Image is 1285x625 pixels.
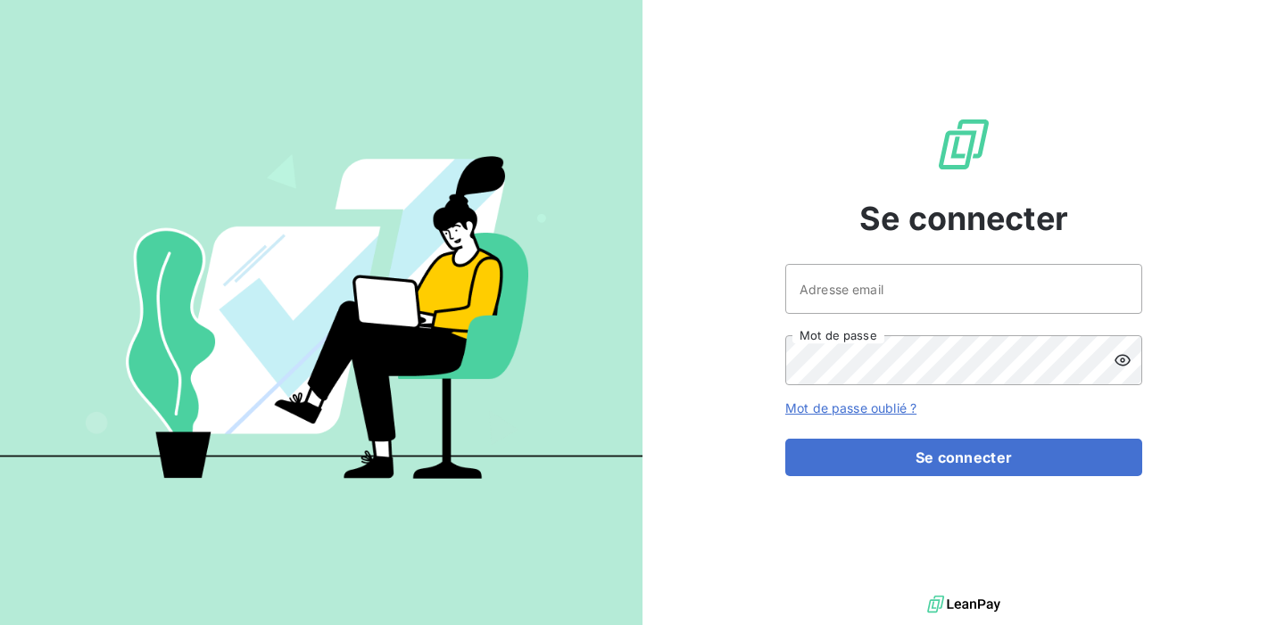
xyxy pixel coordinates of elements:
span: Se connecter [859,194,1068,243]
img: Logo LeanPay [935,116,992,173]
a: Mot de passe oublié ? [785,400,916,415]
button: Se connecter [785,439,1142,476]
input: placeholder [785,264,1142,314]
img: logo [927,591,1000,618]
